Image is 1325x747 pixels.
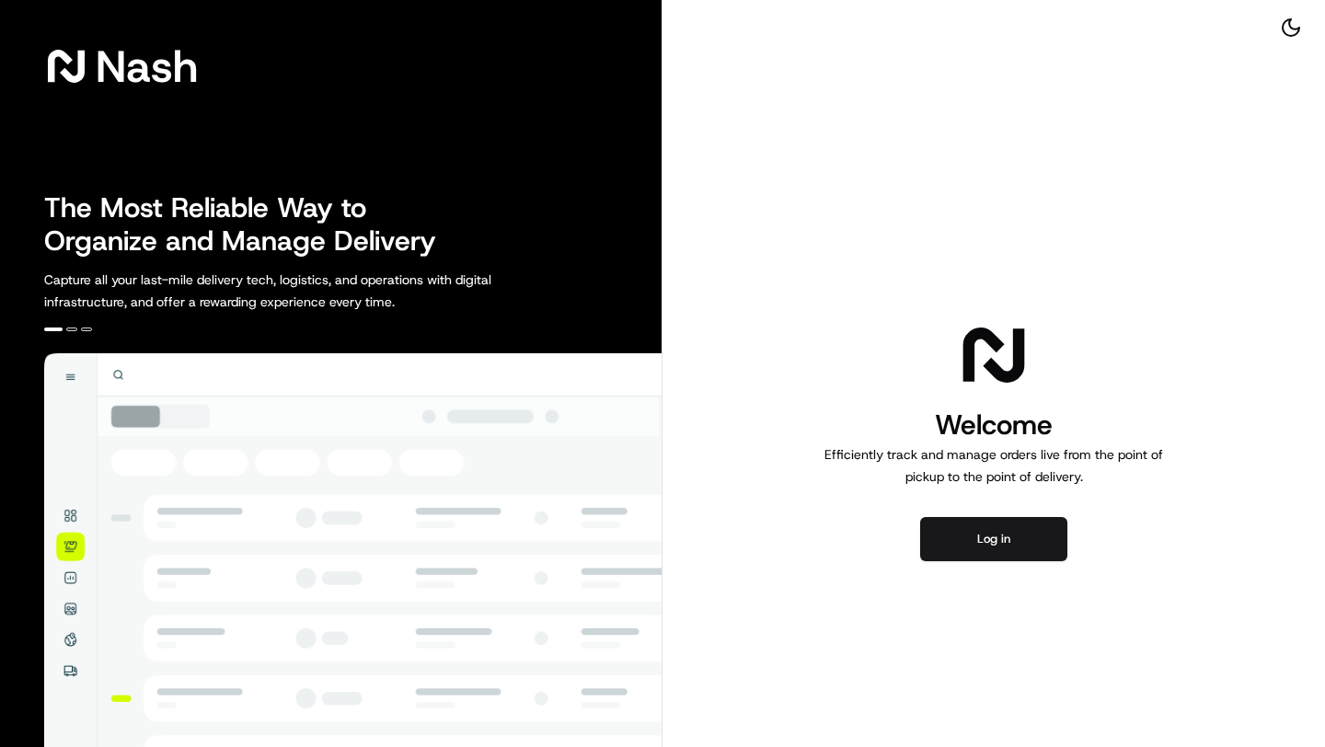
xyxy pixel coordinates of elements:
[96,48,198,85] span: Nash
[920,517,1067,561] button: Log in
[817,407,1170,443] h1: Welcome
[44,269,574,313] p: Capture all your last-mile delivery tech, logistics, and operations with digital infrastructure, ...
[817,443,1170,488] p: Efficiently track and manage orders live from the point of pickup to the point of delivery.
[44,191,456,258] h2: The Most Reliable Way to Organize and Manage Delivery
